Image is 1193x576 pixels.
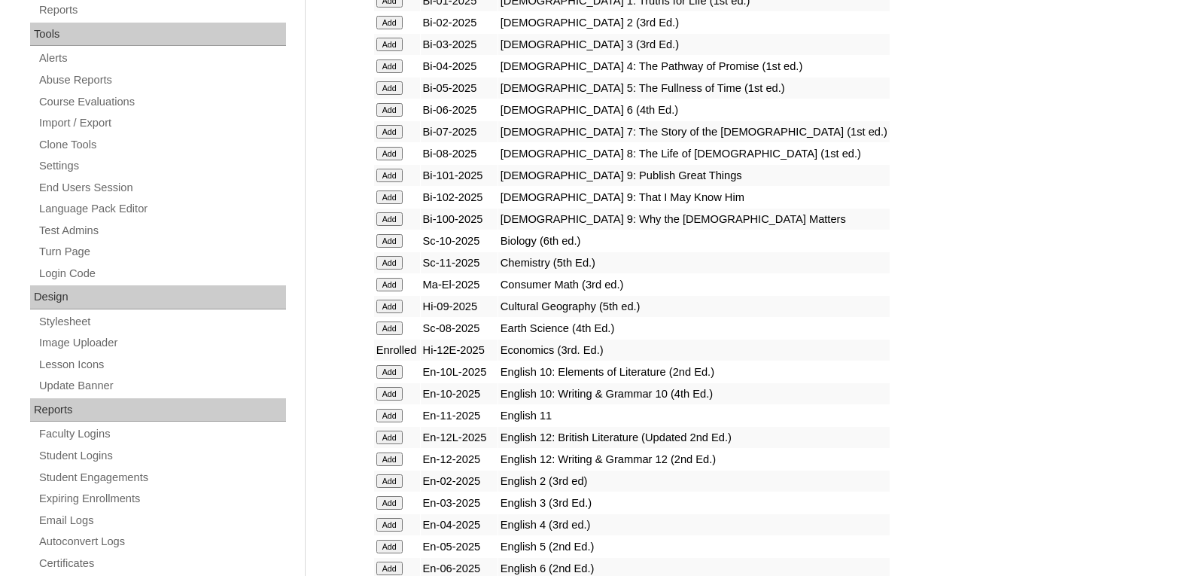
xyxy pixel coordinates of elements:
input: Add [376,453,403,466]
td: Sc-10-2025 [421,230,498,251]
td: English 12: British Literature (Updated 2nd Ed.) [498,427,890,448]
a: Login Code [38,264,286,283]
td: Bi-04-2025 [421,56,498,77]
td: En-03-2025 [421,492,498,514]
td: En-10-2025 [421,383,498,404]
td: Hi-12E-2025 [421,340,498,361]
a: Import / Export [38,114,286,133]
input: Add [376,212,403,226]
td: English 4 (3rd ed.) [498,514,890,535]
input: Add [376,81,403,95]
td: En-02-2025 [421,471,498,492]
a: Autoconvert Logs [38,532,286,551]
input: Add [376,256,403,270]
a: Lesson Icons [38,355,286,374]
td: En-04-2025 [421,514,498,535]
input: Add [376,169,403,182]
td: Enrolled [374,340,420,361]
a: Student Engagements [38,468,286,487]
a: Image Uploader [38,334,286,352]
td: [DEMOGRAPHIC_DATA] 5: The Fullness of Time (1st ed.) [498,78,890,99]
a: Settings [38,157,286,175]
td: Ma-El-2025 [421,274,498,295]
td: Sc-11-2025 [421,252,498,273]
td: Bi-07-2025 [421,121,498,142]
a: Course Evaluations [38,93,286,111]
td: [DEMOGRAPHIC_DATA] 4: The Pathway of Promise (1st ed.) [498,56,890,77]
td: [DEMOGRAPHIC_DATA] 6 (4th Ed.) [498,99,890,120]
td: [DEMOGRAPHIC_DATA] 9: That I May Know Him [498,187,890,208]
div: Tools [30,23,286,47]
td: [DEMOGRAPHIC_DATA] 9: Why the [DEMOGRAPHIC_DATA] Matters [498,209,890,230]
td: English 10: Elements of Literature (2nd Ed.) [498,361,890,382]
td: English 5 (2nd Ed.) [498,536,890,557]
td: English 10: Writing & Grammar 10 (4th Ed.) [498,383,890,404]
input: Add [376,365,403,379]
a: Expiring Enrollments [38,489,286,508]
td: [DEMOGRAPHIC_DATA] 7: The Story of the [DEMOGRAPHIC_DATA] (1st ed.) [498,121,890,142]
input: Add [376,103,403,117]
td: En-05-2025 [421,536,498,557]
input: Add [376,300,403,313]
a: Email Logs [38,511,286,530]
a: Reports [38,1,286,20]
a: End Users Session [38,178,286,197]
td: English 12: Writing & Grammar 12 (2nd Ed.) [498,449,890,470]
td: Economics (3rd. Ed.) [498,340,890,361]
td: Bi-06-2025 [421,99,498,120]
td: [DEMOGRAPHIC_DATA] 3 (3rd Ed.) [498,34,890,55]
a: Student Logins [38,446,286,465]
td: Sc-08-2025 [421,318,498,339]
td: [DEMOGRAPHIC_DATA] 2 (3rd Ed.) [498,12,890,33]
input: Add [376,234,403,248]
td: English 3 (3rd Ed.) [498,492,890,514]
a: Update Banner [38,376,286,395]
td: Bi-02-2025 [421,12,498,33]
td: En-12L-2025 [421,427,498,448]
input: Add [376,190,403,204]
a: Abuse Reports [38,71,286,90]
a: Clone Tools [38,136,286,154]
input: Add [376,518,403,532]
td: En-10L-2025 [421,361,498,382]
td: [DEMOGRAPHIC_DATA] 9: Publish Great Things [498,165,890,186]
td: Hi-09-2025 [421,296,498,317]
td: Bi-03-2025 [421,34,498,55]
td: Bi-100-2025 [421,209,498,230]
td: [DEMOGRAPHIC_DATA] 8: The Life of [DEMOGRAPHIC_DATA] (1st ed.) [498,143,890,164]
a: Language Pack Editor [38,200,286,218]
td: Bi-102-2025 [421,187,498,208]
input: Add [376,431,403,444]
input: Add [376,474,403,488]
input: Add [376,409,403,422]
a: Stylesheet [38,312,286,331]
td: English 11 [498,405,890,426]
div: Reports [30,398,286,422]
input: Add [376,147,403,160]
a: Turn Page [38,242,286,261]
td: Bi-05-2025 [421,78,498,99]
a: Test Admins [38,221,286,240]
td: Chemistry (5th Ed.) [498,252,890,273]
input: Add [376,59,403,73]
input: Add [376,496,403,510]
input: Add [376,540,403,553]
td: En-11-2025 [421,405,498,426]
td: Bi-08-2025 [421,143,498,164]
input: Add [376,38,403,51]
div: Design [30,285,286,309]
input: Add [376,387,403,401]
td: English 2 (3rd ed) [498,471,890,492]
input: Add [376,278,403,291]
td: En-12-2025 [421,449,498,470]
input: Add [376,322,403,335]
td: Bi-101-2025 [421,165,498,186]
a: Faculty Logins [38,425,286,443]
td: Biology (6th ed.) [498,230,890,251]
input: Add [376,16,403,29]
input: Add [376,125,403,139]
a: Alerts [38,49,286,68]
td: Consumer Math (3rd ed.) [498,274,890,295]
a: Certificates [38,554,286,573]
td: Cultural Geography (5th ed.) [498,296,890,317]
